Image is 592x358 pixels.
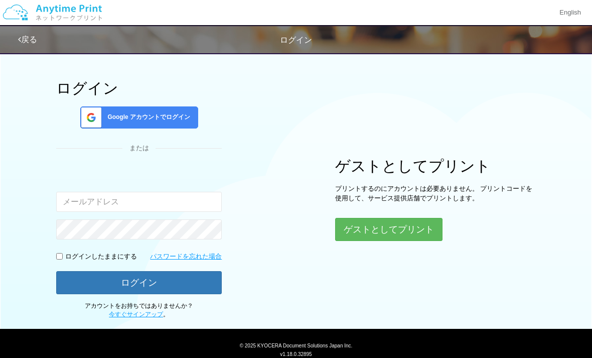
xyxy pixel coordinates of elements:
[280,351,312,357] span: v1.18.0.32895
[240,342,353,348] span: © 2025 KYOCERA Document Solutions Japan Inc.
[335,218,442,241] button: ゲストとしてプリント
[56,271,222,294] button: ログイン
[56,144,222,153] div: または
[109,311,163,318] a: 今すぐサインアップ
[18,35,37,44] a: 戻る
[335,158,536,174] h1: ゲストとしてプリント
[103,113,190,122] span: Google アカウントでログイン
[56,80,222,96] h1: ログイン
[109,311,169,318] span: 。
[56,302,222,319] p: アカウントをお持ちではありませんか？
[56,192,222,212] input: メールアドレス
[335,184,536,203] p: プリントするのにアカウントは必要ありません。 プリントコードを使用して、サービス提供店舗でプリントします。
[150,252,222,262] a: パスワードを忘れた場合
[65,252,137,262] p: ログインしたままにする
[280,36,312,44] span: ログイン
